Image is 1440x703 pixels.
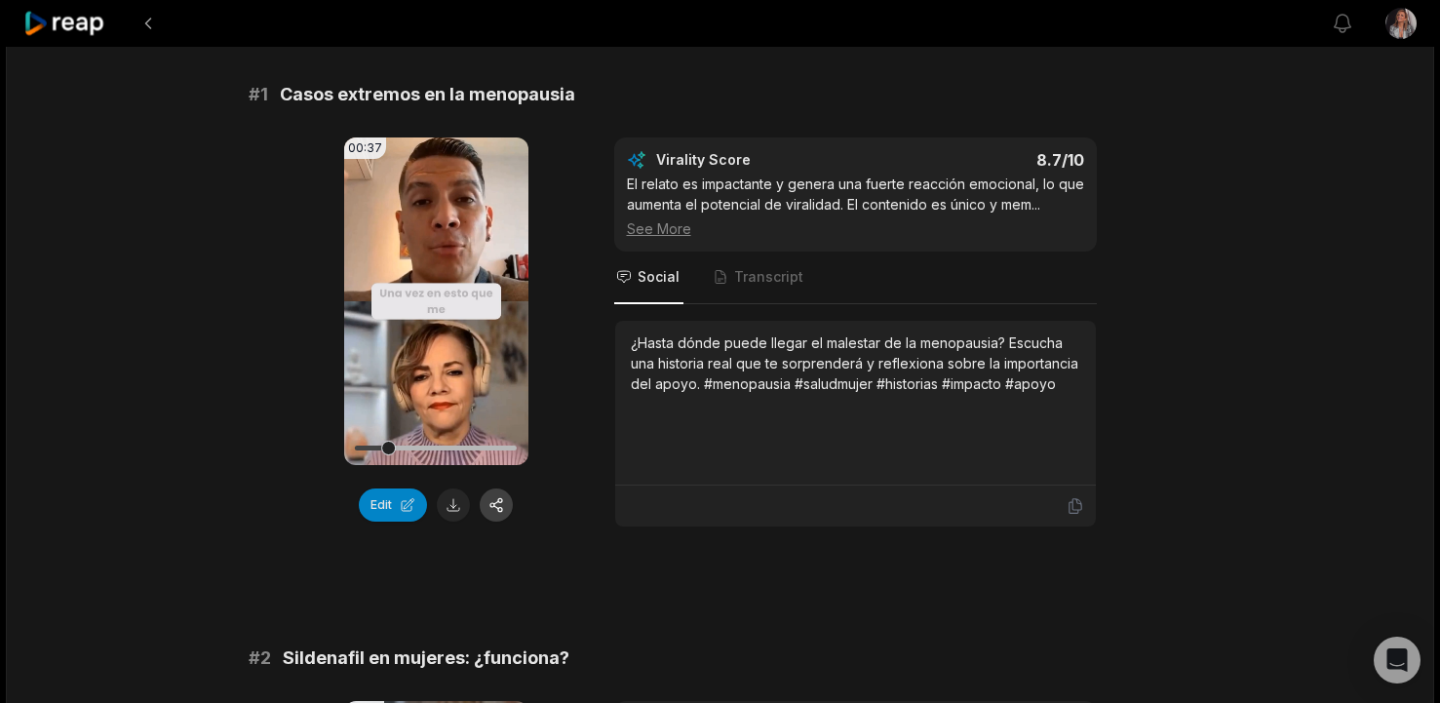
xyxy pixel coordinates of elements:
[627,174,1084,239] div: El relato es impactante y genera una fuerte reacción emocional, lo que aumenta el potencial de vi...
[283,644,569,672] span: Sildenafil en mujeres: ¿funciona?
[875,150,1084,170] div: 8.7 /10
[656,150,866,170] div: Virality Score
[1374,637,1421,683] div: Open Intercom Messenger
[734,267,803,287] span: Transcript
[614,252,1097,304] nav: Tabs
[249,81,268,108] span: # 1
[627,218,1084,239] div: See More
[638,267,680,287] span: Social
[344,137,528,465] video: Your browser does not support mp4 format.
[249,644,271,672] span: # 2
[359,488,427,522] button: Edit
[280,81,575,108] span: Casos extremos en la menopausia
[631,332,1080,394] div: ¿Hasta dónde puede llegar el malestar de la menopausia? Escucha una historia real que te sorprend...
